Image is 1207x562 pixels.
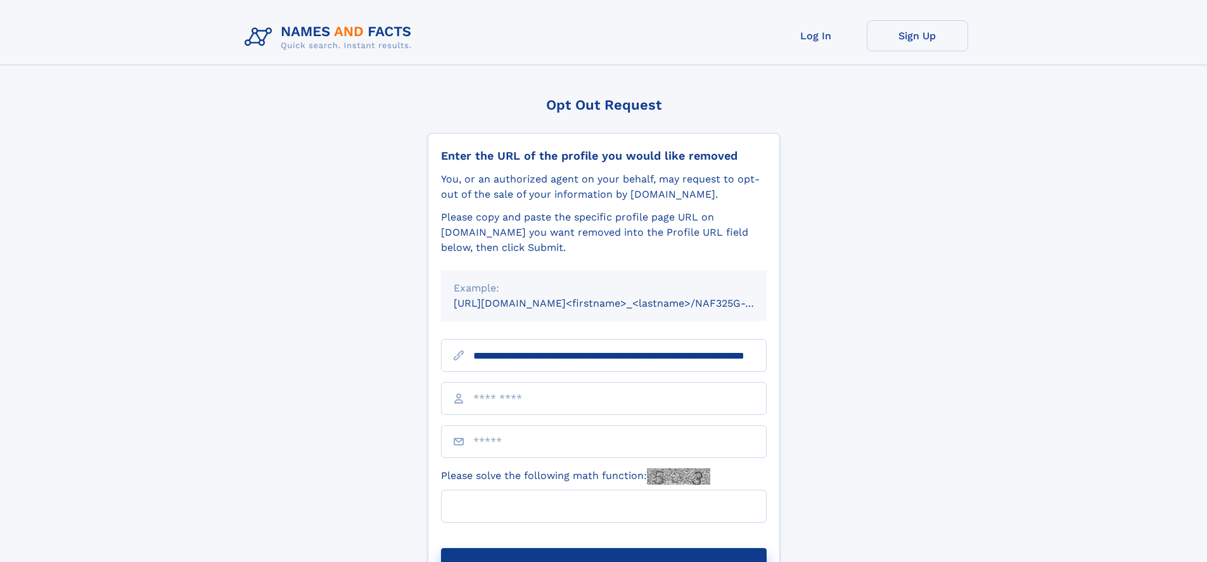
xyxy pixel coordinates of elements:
a: Sign Up [867,20,968,51]
a: Log In [765,20,867,51]
label: Please solve the following math function: [441,468,710,485]
img: Logo Names and Facts [239,20,422,54]
small: [URL][DOMAIN_NAME]<firstname>_<lastname>/NAF325G-xxxxxxxx [454,297,791,309]
div: Example: [454,281,754,296]
div: Please copy and paste the specific profile page URL on [DOMAIN_NAME] you want removed into the Pr... [441,210,767,255]
div: You, or an authorized agent on your behalf, may request to opt-out of the sale of your informatio... [441,172,767,202]
div: Enter the URL of the profile you would like removed [441,149,767,163]
div: Opt Out Request [428,97,780,113]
